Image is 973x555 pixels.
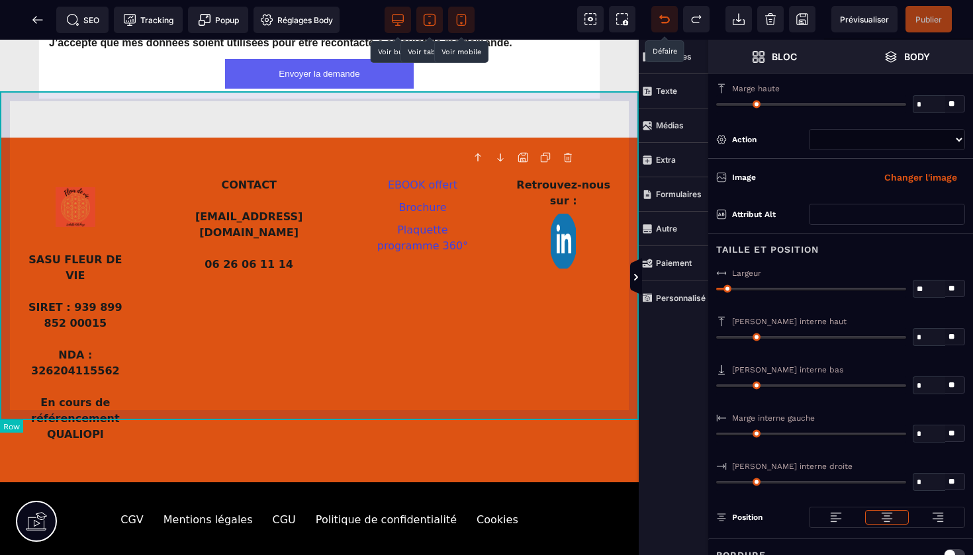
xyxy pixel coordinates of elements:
[28,261,126,401] b: SIRET : 939 899 852 00015 NDA : 326204115562 En cours de référencement QUALIOPI
[549,173,577,230] img: 1a59c7fc07b2df508e9f9470b57f58b2_Design_sans_titre_(2).png
[385,7,411,33] span: Voir bureau
[120,472,144,488] div: CGV
[516,139,614,167] b: Retrouvez-nous sur :
[732,413,815,423] span: Marge interne gauche
[732,171,849,184] div: Image
[931,511,945,524] img: loading
[683,6,710,32] span: Rétablir
[651,6,678,32] span: Défaire
[195,139,303,231] b: CONTACT [EMAIL_ADDRESS][DOMAIN_NAME] 06 26 06 11 14
[725,6,752,32] span: Importer
[577,6,604,32] span: Voir les composants
[708,40,841,74] span: Ouvrir les blocs
[609,6,635,32] span: Capture d'écran
[254,7,340,33] span: Favicon
[757,6,784,32] span: Nettoyage
[716,511,763,524] p: Position
[732,208,802,221] div: Attribut alt
[708,258,721,298] span: Afficher les vues
[639,74,708,108] span: Texte
[273,472,296,488] div: CGU
[398,161,446,174] a: Brochure
[840,15,889,24] span: Prévisualiser
[656,86,677,96] strong: Texte
[880,511,894,524] img: loading
[841,40,973,74] span: Ouvrir les calques
[639,108,708,143] span: Médias
[639,246,708,280] span: Paiement
[639,212,708,246] span: Autre
[188,7,248,33] span: Créer une alerte modale
[732,133,802,146] div: Action
[732,84,780,93] span: Marge haute
[114,7,183,33] span: Code de suivi
[198,13,239,26] span: Popup
[656,155,676,165] strong: Extra
[28,214,126,242] b: SASU FLEUR DE VIE
[732,269,761,278] span: Largeur
[656,120,684,130] strong: Médias
[905,6,952,32] span: Enregistrer le contenu
[831,6,898,32] span: Aperçu
[639,143,708,177] span: Extra
[915,15,942,24] span: Publier
[56,7,109,33] span: Métadata SEO
[639,280,708,315] span: Personnalisé
[656,293,706,303] strong: Personnalisé
[656,258,692,268] strong: Paiement
[656,224,677,234] strong: Autre
[789,6,815,32] span: Enregistrer
[477,472,518,488] div: Cookies
[260,13,333,26] span: Réglages Body
[772,52,797,62] strong: Bloc
[377,184,468,212] a: Plaquette programme 360°
[639,40,708,74] span: Colonnes
[225,19,414,49] button: Envoyer la demande
[904,52,930,62] strong: Body
[876,167,965,188] button: Changer l'image
[388,139,457,151] a: EBOOK offert
[732,462,853,471] span: [PERSON_NAME] interne droite
[732,365,843,374] span: [PERSON_NAME] interne bas
[416,7,443,33] span: Voir tablette
[123,13,173,26] span: Tracking
[732,317,847,326] span: [PERSON_NAME] interne haut
[448,7,475,33] span: Voir mobile
[656,189,702,199] strong: Formulaires
[66,13,99,26] span: SEO
[829,511,843,524] img: loading
[163,472,253,488] div: Mentions légales
[24,7,51,33] span: Retour
[639,177,708,212] span: Formulaires
[708,233,973,257] div: Taille et position
[316,472,457,488] div: Politique de confidentialité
